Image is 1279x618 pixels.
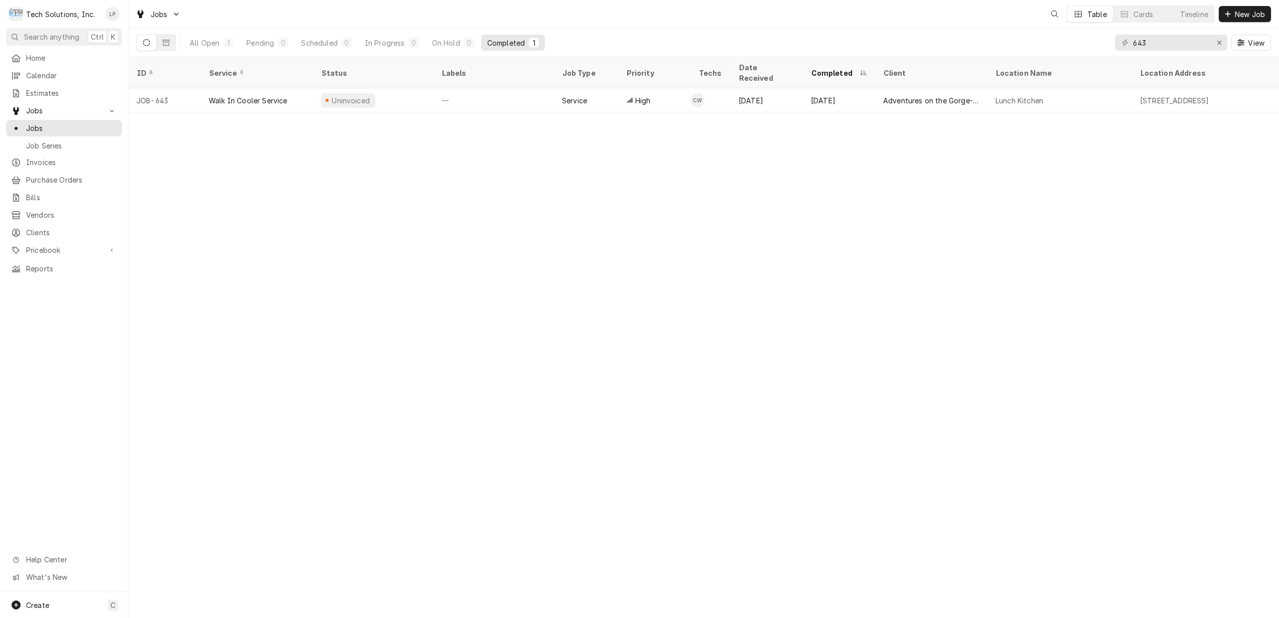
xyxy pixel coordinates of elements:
[151,9,168,20] span: Jobs
[996,95,1043,106] div: Lunch Kitchen
[1246,38,1266,48] span: View
[26,70,117,81] span: Calendar
[1211,35,1227,51] button: Erase input
[6,120,122,136] a: Jobs
[731,88,803,112] div: [DATE]
[209,95,288,106] div: Walk In Cooler Service
[209,68,303,78] div: Service
[6,172,122,188] a: Purchase Orders
[698,68,723,78] div: Techs
[883,68,977,78] div: Client
[26,601,49,609] span: Create
[1140,95,1209,106] div: [STREET_ADDRESS]
[105,7,119,21] div: LP
[26,53,117,63] span: Home
[1133,9,1154,20] div: Cards
[883,95,979,106] div: Adventures on the Gorge-Aramark Destinations
[128,88,201,112] div: JOB-643
[487,38,525,48] div: Completed
[6,260,122,277] a: Reports
[6,85,122,101] a: Estimates
[26,572,116,582] span: What's New
[6,67,122,84] a: Calendar
[26,140,117,151] span: Job Series
[26,105,102,116] span: Jobs
[301,38,337,48] div: Scheduled
[331,95,371,106] div: Uninvoiced
[562,68,610,78] div: Job Type
[6,551,122,568] a: Go to Help Center
[91,32,104,42] span: Ctrl
[190,38,219,48] div: All Open
[1087,9,1107,20] div: Table
[24,32,79,42] span: Search anything
[26,157,117,168] span: Invoices
[411,38,417,48] div: 0
[626,68,680,78] div: Priority
[6,569,122,585] a: Go to What's New
[365,38,405,48] div: In Progress
[690,93,704,107] div: Coleton Wallace's Avatar
[105,7,119,21] div: Lisa Paschal's Avatar
[1047,6,1063,22] button: Open search
[739,62,793,83] div: Date Received
[280,38,286,48] div: 0
[26,88,117,98] span: Estimates
[26,245,102,255] span: Pricebook
[131,6,185,23] a: Go to Jobs
[344,38,350,48] div: 0
[690,93,704,107] div: CW
[1180,9,1208,20] div: Timeline
[26,192,117,203] span: Bills
[111,32,115,42] span: K
[6,50,122,66] a: Home
[531,38,537,48] div: 1
[562,95,587,106] div: Service
[26,123,117,133] span: Jobs
[1219,6,1271,22] button: New Job
[6,137,122,154] a: Job Series
[1133,35,1208,51] input: Keyword search
[9,7,23,21] div: T
[225,38,231,48] div: 1
[1231,35,1271,51] button: View
[434,88,554,112] div: —
[996,68,1122,78] div: Location Name
[6,189,122,206] a: Bills
[6,154,122,171] a: Invoices
[1140,68,1266,78] div: Location Address
[6,102,122,119] a: Go to Jobs
[26,210,117,220] span: Vendors
[466,38,472,48] div: 0
[1233,9,1267,20] span: New Job
[26,227,117,238] span: Clients
[6,242,122,258] a: Go to Pricebook
[803,88,875,112] div: [DATE]
[811,68,857,78] div: Completed
[432,38,460,48] div: On Hold
[136,68,191,78] div: ID
[321,68,423,78] div: Status
[246,38,274,48] div: Pending
[635,95,651,106] span: High
[6,207,122,223] a: Vendors
[26,554,116,565] span: Help Center
[110,600,115,610] span: C
[6,28,122,46] button: Search anythingCtrlK
[26,175,117,185] span: Purchase Orders
[26,9,95,20] div: Tech Solutions, Inc.
[442,68,546,78] div: Labels
[26,263,117,274] span: Reports
[9,7,23,21] div: Tech Solutions, Inc.'s Avatar
[6,224,122,241] a: Clients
